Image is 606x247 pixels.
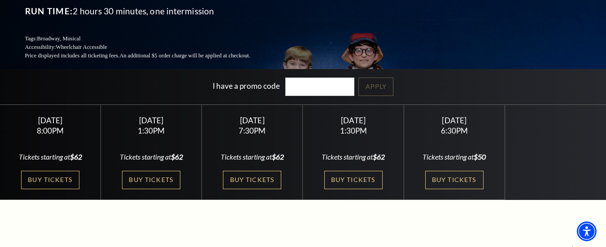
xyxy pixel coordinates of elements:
span: $62 [171,152,183,161]
a: Buy Tickets [324,171,383,189]
span: Wheelchair Accessible [56,44,107,50]
div: 6:30PM [414,127,494,134]
a: Buy Tickets [223,171,281,189]
label: I have a promo code [213,81,280,91]
span: $62 [70,152,82,161]
span: $62 [373,152,385,161]
span: $62 [272,152,284,161]
div: Tickets starting at [314,152,393,162]
div: [DATE] [414,116,494,125]
div: [DATE] [314,116,393,125]
a: Buy Tickets [425,171,484,189]
a: Buy Tickets [122,171,180,189]
div: 1:30PM [112,127,191,134]
div: Tickets starting at [414,152,494,162]
div: Tickets starting at [213,152,292,162]
p: Price displayed includes all ticketing fees. [25,52,272,60]
div: Tickets starting at [112,152,191,162]
p: Tags: [25,35,272,43]
span: Broadway, Musical [37,35,80,42]
div: [DATE] [11,116,90,125]
p: 2 hours 30 minutes, one intermission [25,4,272,18]
span: Run Time: [25,6,73,16]
a: Buy Tickets [21,171,79,189]
div: [DATE] [112,116,191,125]
div: 7:30PM [213,127,292,134]
div: [DATE] [213,116,292,125]
div: 1:30PM [314,127,393,134]
span: An additional $5 order charge will be applied at checkout. [119,52,250,59]
div: Accessibility Menu [577,221,597,241]
div: Tickets starting at [11,152,90,162]
div: 8:00PM [11,127,90,134]
p: Accessibility: [25,43,272,52]
span: $50 [474,152,486,161]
